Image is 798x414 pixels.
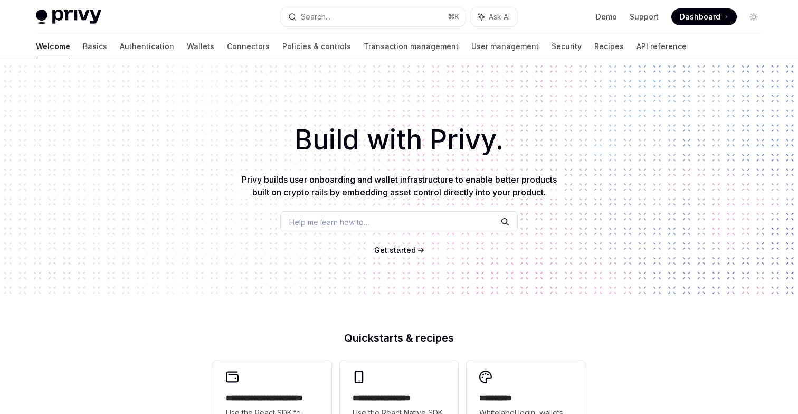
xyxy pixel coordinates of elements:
a: User management [471,34,539,59]
button: Search...⌘K [281,7,465,26]
a: Transaction management [364,34,459,59]
span: Ask AI [489,12,510,22]
a: Get started [374,245,416,256]
a: Recipes [594,34,624,59]
a: Connectors [227,34,270,59]
button: Toggle dark mode [745,8,762,25]
span: Help me learn how to… [289,217,369,228]
a: Demo [596,12,617,22]
h2: Quickstarts & recipes [213,333,585,343]
button: Ask AI [471,7,517,26]
a: Wallets [187,34,214,59]
a: Basics [83,34,107,59]
a: Welcome [36,34,70,59]
h1: Build with Privy. [17,119,781,161]
span: Dashboard [680,12,720,22]
a: Support [630,12,659,22]
span: ⌘ K [448,13,459,21]
div: Search... [301,11,330,23]
span: Privy builds user onboarding and wallet infrastructure to enable better products built on crypto ... [242,174,557,197]
img: light logo [36,10,101,24]
a: Policies & controls [282,34,351,59]
a: Security [552,34,582,59]
span: Get started [374,246,416,255]
a: Dashboard [671,8,737,25]
a: API reference [636,34,687,59]
a: Authentication [120,34,174,59]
